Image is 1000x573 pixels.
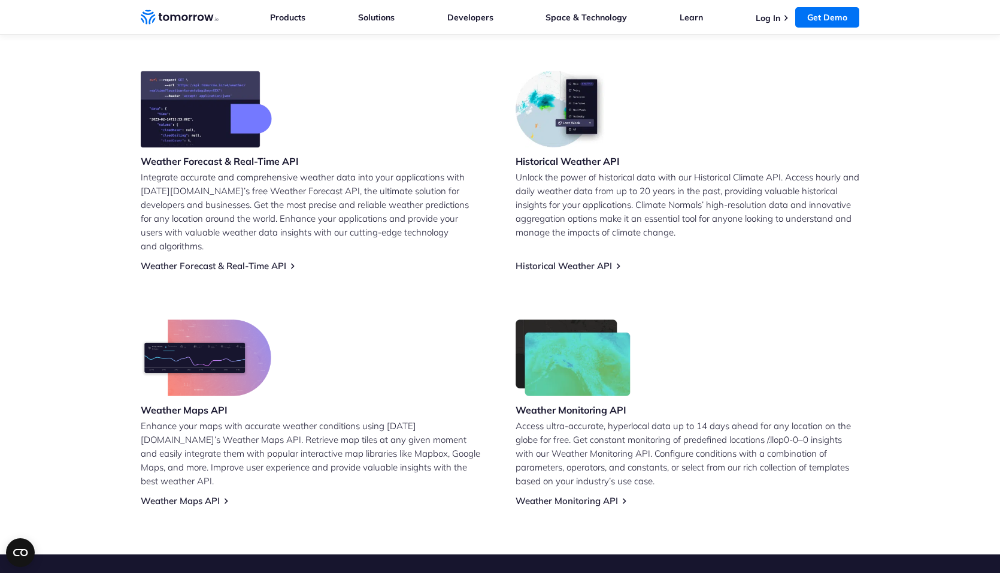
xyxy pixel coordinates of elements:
h3: Weather Maps API [141,403,271,417]
button: Open CMP widget [6,538,35,567]
a: Historical Weather API [516,260,612,272]
p: Enhance your maps with accurate weather conditions using [DATE][DOMAIN_NAME]’s Weather Maps API. ... [141,419,484,488]
a: Learn [680,12,703,23]
h3: Weather Forecast & Real-Time API [141,155,299,168]
a: Weather Monitoring API [516,495,618,506]
a: Weather Forecast & Real-Time API [141,260,286,272]
h3: Historical Weather API [516,155,620,168]
a: Space & Technology [546,12,627,23]
a: Log In [756,13,780,23]
a: Solutions [358,12,395,23]
p: Unlock the power of historical data with our Historical Climate API. Access hourly and daily weat... [516,170,859,239]
p: Access ultra-accurate, hyperlocal data up to 14 days ahead for any location on the globe for free... [516,419,859,488]
a: Developers [447,12,493,23]
p: Integrate accurate and comprehensive weather data into your applications with [DATE][DOMAIN_NAME]... [141,170,484,253]
h3: Weather Monitoring API [516,403,631,417]
a: Get Demo [795,7,859,28]
a: Products [270,12,305,23]
a: Weather Maps API [141,495,220,506]
a: Home link [141,8,219,26]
